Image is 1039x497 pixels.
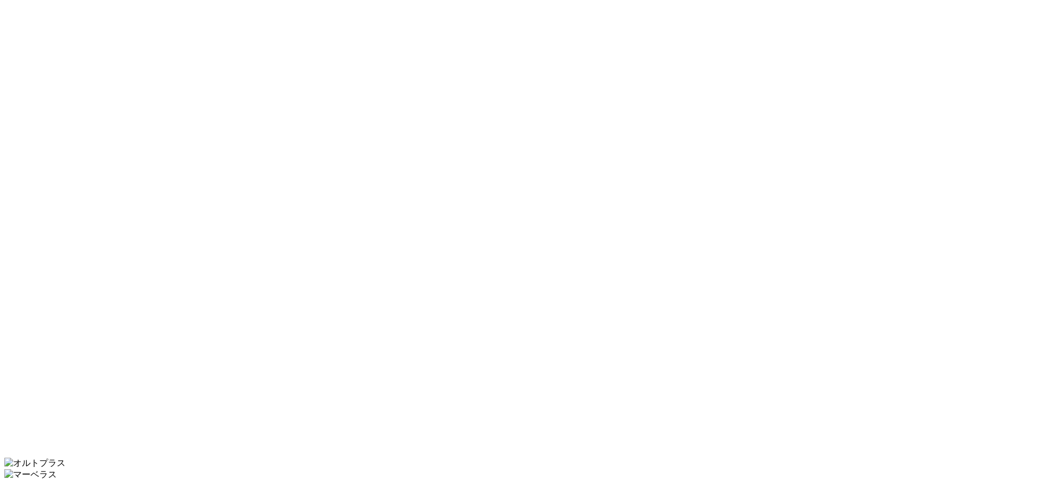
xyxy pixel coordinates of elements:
img: まぐまぐ [4,124,135,189]
img: ラクサス・テクノロジーズ [4,191,266,322]
img: マーベラス [4,469,57,481]
img: オルトプラス [4,458,65,469]
img: 共同通信デジタル [4,71,104,122]
img: オリックス・レンテック [4,325,266,456]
